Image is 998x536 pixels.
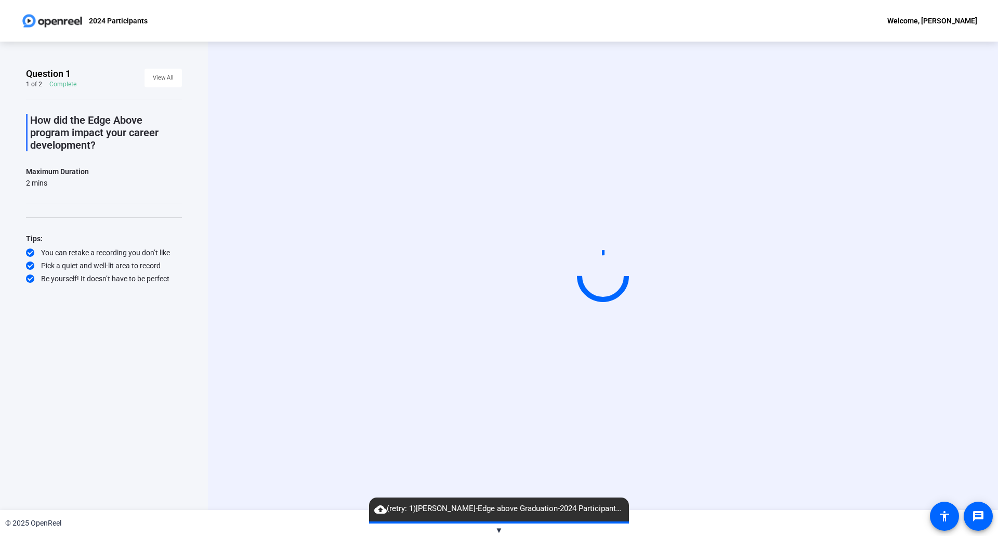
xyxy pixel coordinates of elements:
button: View All [145,69,182,87]
div: Be yourself! It doesn’t have to be perfect [26,273,182,284]
p: 2024 Participants [89,15,148,27]
mat-icon: accessibility [938,510,951,522]
span: View All [153,70,174,86]
mat-icon: message [972,510,984,522]
div: 1 of 2 [26,80,42,88]
div: Welcome, [PERSON_NAME] [887,15,977,27]
span: Question 1 [26,68,71,80]
img: OpenReel logo [21,10,84,31]
p: How did the Edge Above program impact your career development? [30,114,182,151]
div: 2 mins [26,178,89,188]
div: Tips: [26,232,182,245]
div: Complete [49,80,76,88]
div: Maximum Duration [26,165,89,178]
mat-icon: cloud_upload [374,503,387,516]
div: © 2025 OpenReel [5,518,61,529]
div: Pick a quiet and well-lit area to record [26,260,182,271]
span: ▼ [495,526,503,535]
span: (retry: 1) [PERSON_NAME]-Edge above Graduation-2024 Participants-1759437052198-webcam [369,503,629,515]
div: You can retake a recording you don’t like [26,247,182,258]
